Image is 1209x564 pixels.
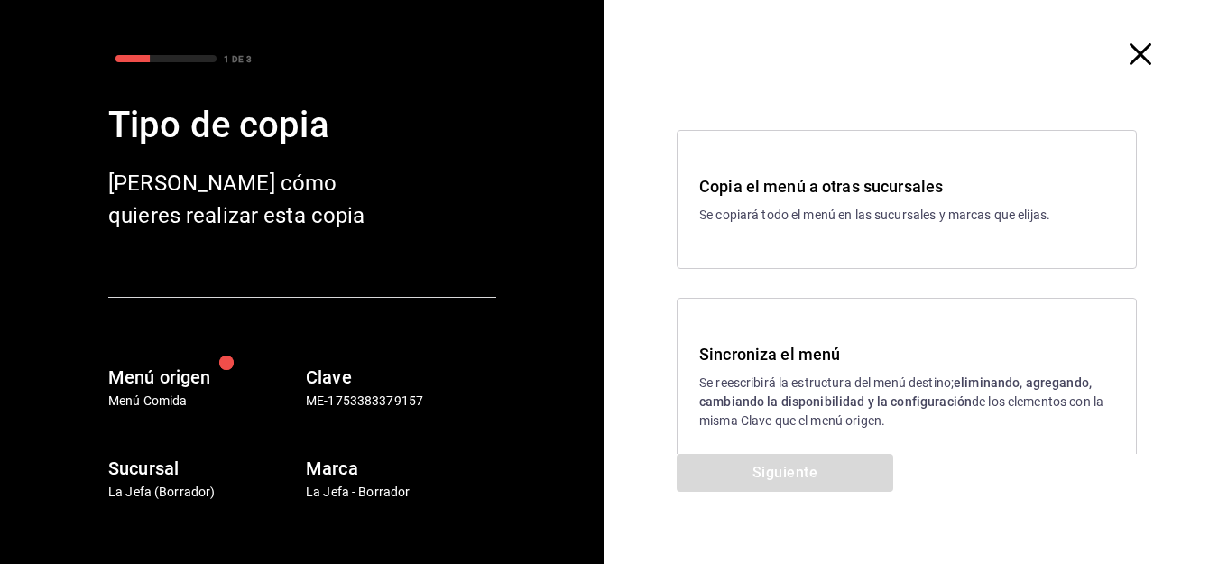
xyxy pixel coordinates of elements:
p: La Jefa - Borrador [306,483,496,502]
p: La Jefa (Borrador) [108,483,299,502]
h6: Sucursal [108,454,299,483]
p: ME-1753383379157 [306,392,496,411]
h3: Copia el menú a otras sucursales [699,174,1114,199]
div: Tipo de copia [108,98,496,153]
h6: Menú origen [108,363,299,392]
div: 1 DE 3 [224,52,252,66]
div: [PERSON_NAME] cómo quieres realizar esta copia [108,167,397,232]
p: Se reescribirá la estructura del menú destino; de los elementos con la misma Clave que el menú or... [699,374,1114,430]
h3: Sincroniza el menú [699,342,1114,366]
h6: Marca [306,454,496,483]
h6: Clave [306,363,496,392]
p: Se copiará todo el menú en las sucursales y marcas que elijas. [699,206,1114,225]
p: Menú Comida [108,392,299,411]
